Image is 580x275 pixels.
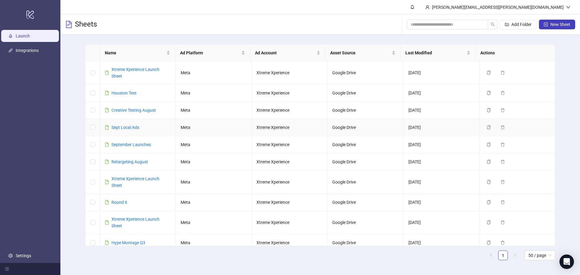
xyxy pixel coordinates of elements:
[487,241,491,245] span: copy
[105,180,109,184] span: file
[325,45,401,61] th: Asset Source
[176,171,252,194] td: Meta
[111,159,148,164] a: Retargeting August
[425,5,430,9] span: user
[487,142,491,147] span: copy
[176,85,252,102] td: Meta
[501,200,505,204] span: delete
[105,50,165,56] span: Name
[327,153,403,171] td: Google Drive
[176,102,252,119] td: Meta
[404,171,479,194] td: [DATE]
[252,119,327,136] td: Xtreme Xperience
[175,45,250,61] th: Ad Platform
[252,171,327,194] td: Xtreme Xperience
[510,251,520,260] button: right
[501,71,505,75] span: delete
[16,48,39,53] a: Integrations
[176,211,252,234] td: Meta
[176,153,252,171] td: Meta
[487,91,491,95] span: copy
[487,200,491,204] span: copy
[500,20,536,29] button: Add Folder
[489,253,493,257] span: left
[252,194,327,211] td: Xtreme Xperience
[327,136,403,153] td: Google Drive
[559,254,574,269] div: Open Intercom Messenger
[327,102,403,119] td: Google Drive
[544,22,548,27] span: plus-square
[511,22,532,27] span: Add Folder
[252,234,327,251] td: Xtreme Xperience
[404,153,479,171] td: [DATE]
[475,45,551,61] th: Actions
[501,142,505,147] span: delete
[111,108,156,113] a: Creative Testing August
[405,50,466,56] span: Last Modified
[105,220,109,225] span: file
[327,119,403,136] td: Google Drive
[252,102,327,119] td: Xtreme Xperience
[111,200,127,205] a: Round 6
[501,108,505,112] span: delete
[501,180,505,184] span: delete
[327,61,403,85] td: Google Drive
[510,251,520,260] li: Next Page
[105,241,109,245] span: file
[404,234,479,251] td: [DATE]
[176,61,252,85] td: Meta
[176,194,252,211] td: Meta
[255,50,315,56] span: Ad Account
[501,91,505,95] span: delete
[487,71,491,75] span: copy
[487,220,491,225] span: copy
[404,194,479,211] td: [DATE]
[111,176,159,188] a: Xtreme Xperience Launch Sheet
[16,34,30,38] a: Launch
[252,85,327,102] td: Xtreme Xperience
[501,220,505,225] span: delete
[111,240,145,245] a: Hype Montage Q3
[327,234,403,251] td: Google Drive
[105,108,109,112] span: file
[327,171,403,194] td: Google Drive
[486,251,496,260] button: left
[491,22,495,27] span: search
[498,251,508,260] li: 1
[252,153,327,171] td: Xtreme Xperience
[404,85,479,102] td: [DATE]
[513,253,517,257] span: right
[430,4,566,11] div: [PERSON_NAME][EMAIL_ADDRESS][PERSON_NAME][DOMAIN_NAME]
[550,22,570,27] span: New Sheet
[327,85,403,102] td: Google Drive
[528,251,552,260] span: 50 / page
[404,102,479,119] td: [DATE]
[487,125,491,130] span: copy
[327,194,403,211] td: Google Drive
[111,67,159,78] a: Xtreme Xperience Launch Sheet
[105,125,109,130] span: file
[111,217,159,228] a: Xtreme Xperience Launch Sheet
[566,5,570,9] span: down
[330,50,391,56] span: Asset Source
[487,108,491,112] span: copy
[105,142,109,147] span: file
[252,61,327,85] td: Xtreme Xperience
[487,180,491,184] span: copy
[250,45,325,61] th: Ad Account
[401,45,476,61] th: Last Modified
[404,119,479,136] td: [DATE]
[525,251,555,260] div: Page Size
[111,125,139,130] a: Sept Local Ads
[16,253,31,258] a: Settings
[501,241,505,245] span: delete
[180,50,240,56] span: Ad Platform
[252,136,327,153] td: Xtreme Xperience
[111,142,151,147] a: September Launches
[176,119,252,136] td: Meta
[111,91,137,95] a: Houston Test
[252,211,327,234] td: Xtreme Xperience
[501,125,505,130] span: delete
[105,160,109,164] span: file
[5,267,9,271] span: menu-fold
